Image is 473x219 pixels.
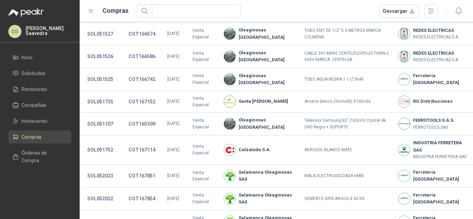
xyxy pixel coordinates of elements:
p: REDES ELECTRICAS S.A. [413,57,459,63]
td: TUBO EMT DE 1/2" X 3 METROS MARCA: COLMENA [300,22,394,45]
b: Oleaginosas [GEOGRAPHIC_DATA] [239,49,296,64]
button: SOL051752 [84,144,117,156]
img: Company Logo [399,118,410,129]
button: SOL051526 [84,50,117,63]
h1: Compras [102,6,128,16]
span: [DATE] [167,99,179,104]
img: Company Logo [399,170,410,182]
p: INDUSTRIA FERRETERA SAS [413,154,469,160]
button: COT166586 [125,50,159,63]
img: Company Logo [399,74,410,85]
b: Calzatodo S.A. [239,146,271,153]
a: Remisiones [8,83,71,96]
b: Ferretería [GEOGRAPHIC_DATA] [413,192,469,206]
td: Venta Especial [188,112,220,135]
img: Company Logo [399,96,410,107]
img: Company Logo [399,193,410,204]
img: Company Logo [224,118,235,129]
td: Venta Especial [188,165,220,188]
span: Compras [21,133,42,141]
span: Inicio [21,54,33,61]
a: Compras [8,130,71,144]
a: Órdenes de Compra [8,146,71,167]
img: Company Logo [224,144,235,156]
img: Company Logo [224,193,235,204]
b: Oleaginosas [GEOGRAPHIC_DATA] [239,117,296,131]
b: Santa [PERSON_NAME] [239,98,288,105]
td: Venta Especial [188,135,220,165]
button: SOL051107 [84,118,117,130]
b: Salamanca Oleaginosas SAS [239,192,296,206]
span: Invitaciones [21,117,47,125]
img: Logo peakr [8,8,44,17]
b: Ferretería [GEOGRAPHIC_DATA] [413,169,469,183]
td: MALA ELECTROSOLDADA 6MM [300,165,394,188]
img: Company Logo [399,51,410,62]
span: Remisiones [21,85,47,93]
p: REDES ELECTRICAS S.A. [413,34,459,40]
button: COT167114 [125,144,159,156]
span: [DATE] [167,173,179,178]
span: [DATE] [167,54,179,59]
p: [PERSON_NAME] Saavedra [26,26,71,36]
b: Ferretería [GEOGRAPHIC_DATA] [413,72,469,86]
b: RG Distribuciones [413,98,453,105]
span: [DATE] [167,31,179,36]
span: Compañías [21,101,46,109]
b: REDES ELECTRICAS [413,50,459,57]
button: SOL052023 [84,170,117,182]
span: [DATE] [167,147,179,152]
a: Solicitudes [8,67,71,80]
a: Inicio [8,51,71,64]
button: COT167851 [125,170,159,182]
td: Televisor Samsung 65" (165cm) Crystal 4k UHD Negro + SOPORTE [300,112,394,135]
img: Company Logo [224,96,235,107]
button: SOL052022 [84,192,117,205]
b: Oleaginosas [GEOGRAPHIC_DATA] [239,72,296,86]
b: REDES ELECTRICAS [413,27,459,34]
button: SOL051527 [84,28,117,40]
span: Solicitudes [21,70,45,77]
b: Oleaginosas [GEOGRAPHIC_DATA] [239,27,296,41]
span: [DATE] [167,77,179,82]
img: Company Logo [224,51,235,62]
b: Salamanca Oleaginosas SAS [239,169,296,183]
img: Company Logo [399,144,410,156]
img: Company Logo [224,28,235,39]
td: Venta Especial [188,45,220,68]
button: COT166574 [125,28,159,40]
img: Company Logo [224,74,235,85]
button: COT167152 [125,95,159,108]
button: SOL051735 [84,95,117,108]
td: Venta Especial [188,68,220,91]
span: Órdenes de Compra [21,149,65,164]
a: Compañías [8,99,71,112]
td: AEROSOL BLANCO MATE [300,135,394,165]
button: COT167854 [125,192,159,205]
td: Venta Especial [188,22,220,45]
b: FERROTOOLS S.A.S. [413,117,455,124]
button: COT166742 [125,73,159,85]
span: [DATE] [167,121,179,126]
td: Venta Especial [188,91,220,113]
td: CEMENTO GRIS ARGOS X 50 KG [300,188,394,210]
p: FERROTOOLS SAS [413,124,455,131]
span: [DATE] [167,196,179,201]
img: Company Logo [224,170,235,182]
td: Venta Especial [188,188,220,210]
button: SOL051525 [84,73,117,85]
td: Amarre blanco 20cms(8) X100Uds [300,91,394,113]
img: Company Logo [399,28,410,39]
div: DS [8,25,21,38]
button: COT165309 [125,118,159,130]
td: CABLE 3X14AWG CENTELFLEXPLUS THWN-2 600V MARCA: CENTELSA [300,45,394,68]
button: Descargar [379,4,419,18]
td: TUBO AGUA NEGRA 1 1/2"X6M [300,68,394,91]
a: Invitaciones [8,115,71,128]
b: INDUSTRIA FERRETERA SAS [413,139,469,154]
